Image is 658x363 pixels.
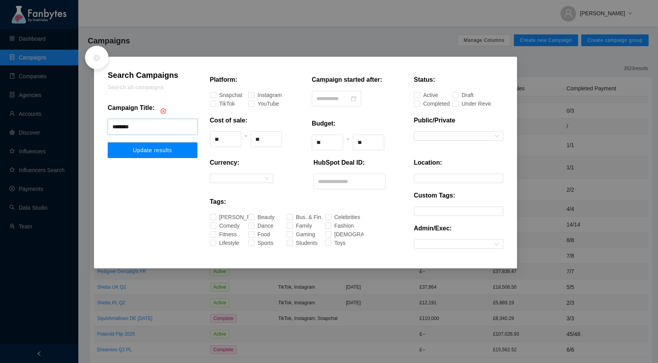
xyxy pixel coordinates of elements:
div: Draft [462,91,466,99]
p: Status: [414,75,435,84]
div: - [245,131,247,147]
div: Comedy [219,221,226,230]
div: TikTok [219,99,224,108]
span: close-circle [93,54,101,62]
div: YouTube [258,99,265,108]
p: HubSpot Deal ID: [313,158,365,167]
span: close-circle [161,108,166,114]
div: [DEMOGRAPHIC_DATA] [334,230,355,239]
p: Custom Tags: [414,191,455,200]
p: Admin/Exec: [414,224,452,233]
p: Location: [414,158,442,167]
div: Lifestyle [219,239,226,247]
div: Dance [258,221,263,230]
p: Campaign started after: [312,75,382,84]
div: Fitness [219,230,225,239]
p: Budget: [312,119,335,128]
p: Platform: [210,75,237,84]
div: Under Review [462,99,473,108]
div: Instagram [258,91,266,99]
span: Update results [133,147,172,153]
div: Toys [334,239,338,247]
div: Completed [423,99,432,108]
button: Update results [108,142,197,158]
p: Campaign Title: [108,103,155,113]
div: Food [258,230,262,239]
div: Gaming [296,230,302,239]
div: Celebrities [334,213,343,221]
div: Sports [258,239,263,247]
p: Cost of sale: [210,116,248,125]
div: Fashion [334,221,341,230]
div: [PERSON_NAME] [219,213,234,221]
div: Snapchat [219,91,227,99]
p: Search all campaigns [108,83,197,92]
p: Public/Private [414,116,456,125]
div: Family [296,221,302,230]
div: Students [296,239,303,247]
p: Currency: [210,158,240,167]
p: Tags: [210,197,226,207]
div: Bus. & Fin. [296,213,305,221]
div: - [347,135,349,150]
div: Beauty [258,213,264,221]
div: Active [423,91,428,99]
